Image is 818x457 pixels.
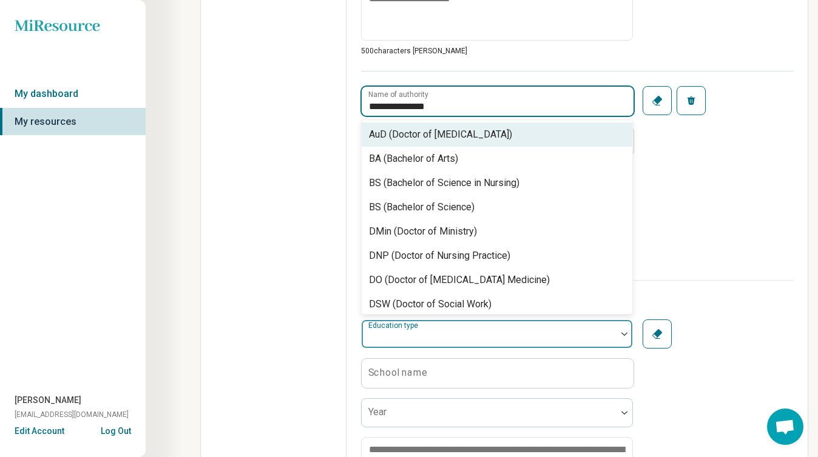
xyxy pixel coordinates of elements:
[369,176,519,190] div: BS (Bachelor of Science in Nursing)
[369,249,510,263] div: DNP (Doctor of Nursing Practice)
[767,409,803,445] div: Open chat
[101,425,131,435] button: Log Out
[15,425,64,438] button: Edit Account
[369,152,458,166] div: BA (Bachelor of Arts)
[15,394,81,407] span: [PERSON_NAME]
[361,45,633,56] p: 500 characters [PERSON_NAME]
[369,273,550,287] div: DO (Doctor of [MEDICAL_DATA] Medicine)
[369,127,512,142] div: AuD (Doctor of [MEDICAL_DATA])
[369,200,475,215] div: BS (Bachelor of Science)
[369,224,477,239] div: DMin (Doctor of Ministry)
[368,91,428,98] label: Name of authority
[369,297,492,312] div: DSW (Doctor of Social Work)
[368,321,421,330] label: Education type
[15,409,129,420] span: [EMAIL_ADDRESS][DOMAIN_NAME]
[368,368,428,378] label: School name
[368,406,387,418] label: Year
